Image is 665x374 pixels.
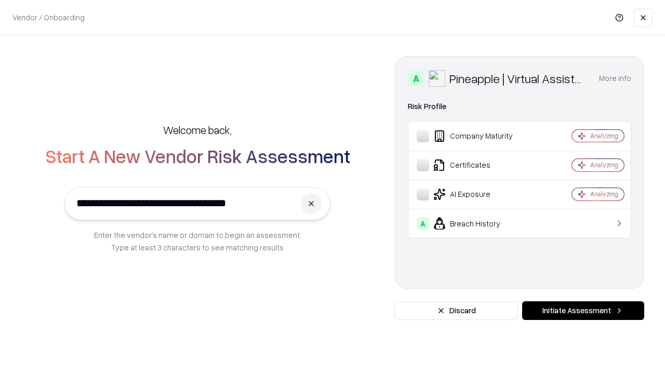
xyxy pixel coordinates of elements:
div: Breach History [417,217,541,230]
div: Certificates [417,159,541,171]
div: A [417,217,429,230]
div: Analyzing [590,190,618,198]
p: Enter the vendor’s name or domain to begin an assessment. Type at least 3 characters to see match... [94,229,301,253]
div: Analyzing [590,161,618,169]
div: AI Exposure [417,188,541,201]
button: Discard [395,301,518,320]
img: Pineapple | Virtual Assistant Agency [429,70,445,87]
button: More info [599,69,631,88]
div: Pineapple | Virtual Assistant Agency [449,70,587,87]
h2: Start A New Vendor Risk Assessment [45,145,350,166]
div: Company Maturity [417,130,541,142]
div: Analyzing [590,131,618,140]
div: Risk Profile [408,100,631,113]
h5: Welcome back, [163,123,232,137]
p: Vendor / Onboarding [12,12,85,23]
div: A [408,70,424,87]
button: Initiate Assessment [522,301,644,320]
